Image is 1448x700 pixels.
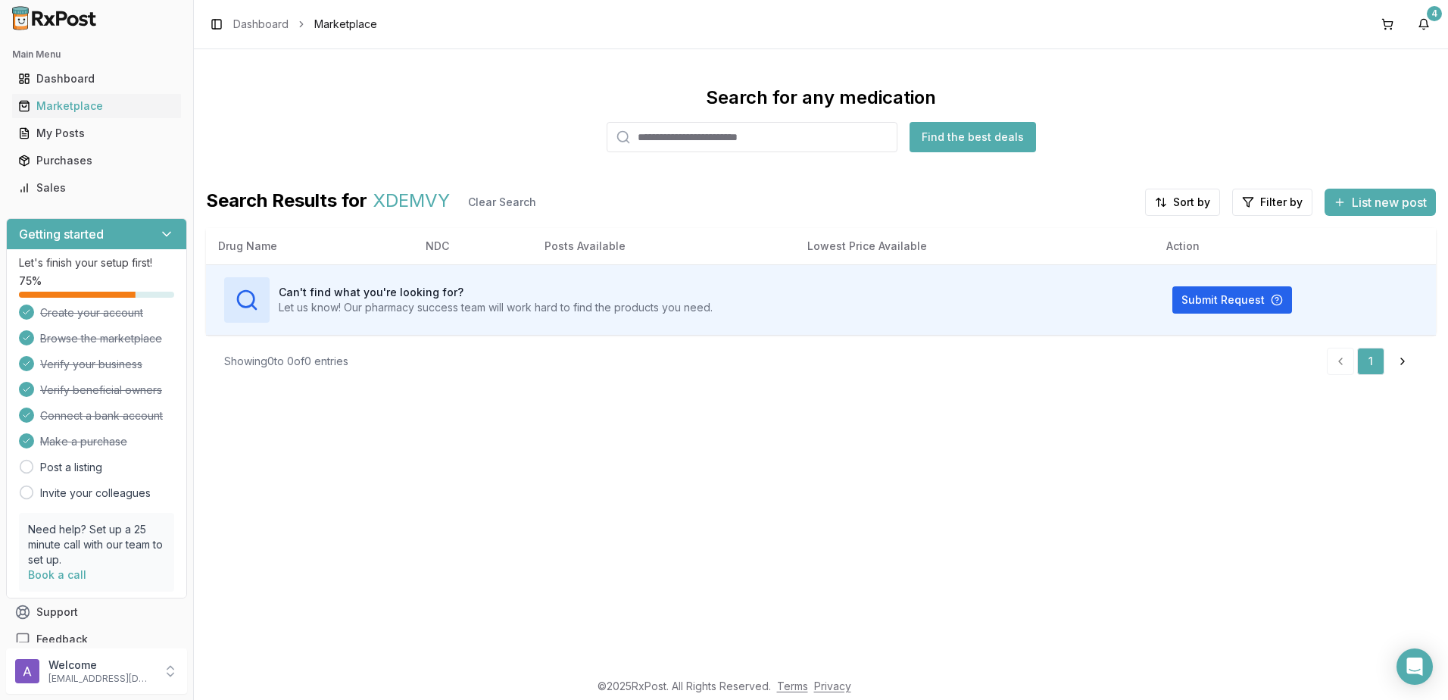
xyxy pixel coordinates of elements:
[1260,195,1303,210] span: Filter by
[19,273,42,289] span: 75 %
[12,174,181,202] a: Sales
[40,460,102,475] a: Post a listing
[6,626,187,653] button: Feedback
[18,153,175,168] div: Purchases
[206,189,367,216] span: Search Results for
[6,598,187,626] button: Support
[1172,286,1292,314] button: Submit Request
[1387,348,1418,375] a: Go to next page
[1232,189,1312,216] button: Filter by
[12,65,181,92] a: Dashboard
[40,408,163,423] span: Connect a bank account
[6,94,187,118] button: Marketplace
[224,354,348,369] div: Showing 0 to 0 of 0 entries
[6,6,103,30] img: RxPost Logo
[12,147,181,174] a: Purchases
[40,383,162,398] span: Verify beneficial owners
[18,98,175,114] div: Marketplace
[1327,348,1418,375] nav: pagination
[1427,6,1442,21] div: 4
[12,120,181,147] a: My Posts
[48,673,154,685] p: [EMAIL_ADDRESS][DOMAIN_NAME]
[18,126,175,141] div: My Posts
[1397,648,1433,685] div: Open Intercom Messenger
[233,17,289,32] a: Dashboard
[40,331,162,346] span: Browse the marketplace
[6,67,187,91] button: Dashboard
[777,680,808,692] a: Terms
[40,434,127,449] span: Make a purchase
[795,228,1154,264] th: Lowest Price Available
[1352,193,1427,211] span: List new post
[1145,189,1220,216] button: Sort by
[12,48,181,61] h2: Main Menu
[28,568,86,581] a: Book a call
[1173,195,1210,210] span: Sort by
[456,189,548,216] button: Clear Search
[48,658,154,673] p: Welcome
[532,228,795,264] th: Posts Available
[6,176,187,200] button: Sales
[28,522,165,567] p: Need help? Set up a 25 minute call with our team to set up.
[910,122,1036,152] button: Find the best deals
[206,228,413,264] th: Drug Name
[19,255,174,270] p: Let's finish your setup first!
[6,148,187,173] button: Purchases
[15,659,39,683] img: User avatar
[279,300,713,315] p: Let us know! Our pharmacy success team will work hard to find the products you need.
[814,680,851,692] a: Privacy
[314,17,377,32] span: Marketplace
[1357,348,1384,375] a: 1
[706,86,936,110] div: Search for any medication
[373,189,450,216] span: XDEMVY
[12,92,181,120] a: Marketplace
[1412,12,1436,36] button: 4
[1325,189,1436,216] button: List new post
[6,121,187,145] button: My Posts
[18,71,175,86] div: Dashboard
[18,180,175,195] div: Sales
[413,228,532,264] th: NDC
[279,285,713,300] h3: Can't find what you're looking for?
[1325,196,1436,211] a: List new post
[1154,228,1436,264] th: Action
[19,225,104,243] h3: Getting started
[40,305,143,320] span: Create your account
[40,486,151,501] a: Invite your colleagues
[233,17,377,32] nav: breadcrumb
[40,357,142,372] span: Verify your business
[36,632,88,647] span: Feedback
